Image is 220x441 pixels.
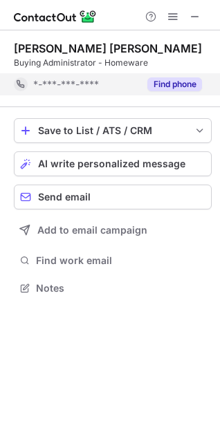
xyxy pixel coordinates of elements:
button: save-profile-one-click [14,118,212,143]
button: Send email [14,185,212,209]
div: Buying Administrator - Homeware [14,57,212,69]
button: AI write personalized message [14,151,212,176]
button: Reveal Button [147,77,202,91]
span: Notes [36,282,206,294]
button: Add to email campaign [14,218,212,243]
span: Find work email [36,254,206,267]
div: [PERSON_NAME] [PERSON_NAME] [14,41,202,55]
button: Notes [14,279,212,298]
span: Add to email campaign [37,225,147,236]
span: Send email [38,191,91,203]
button: Find work email [14,251,212,270]
img: ContactOut v5.3.10 [14,8,97,25]
div: Save to List / ATS / CRM [38,125,187,136]
span: AI write personalized message [38,158,185,169]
